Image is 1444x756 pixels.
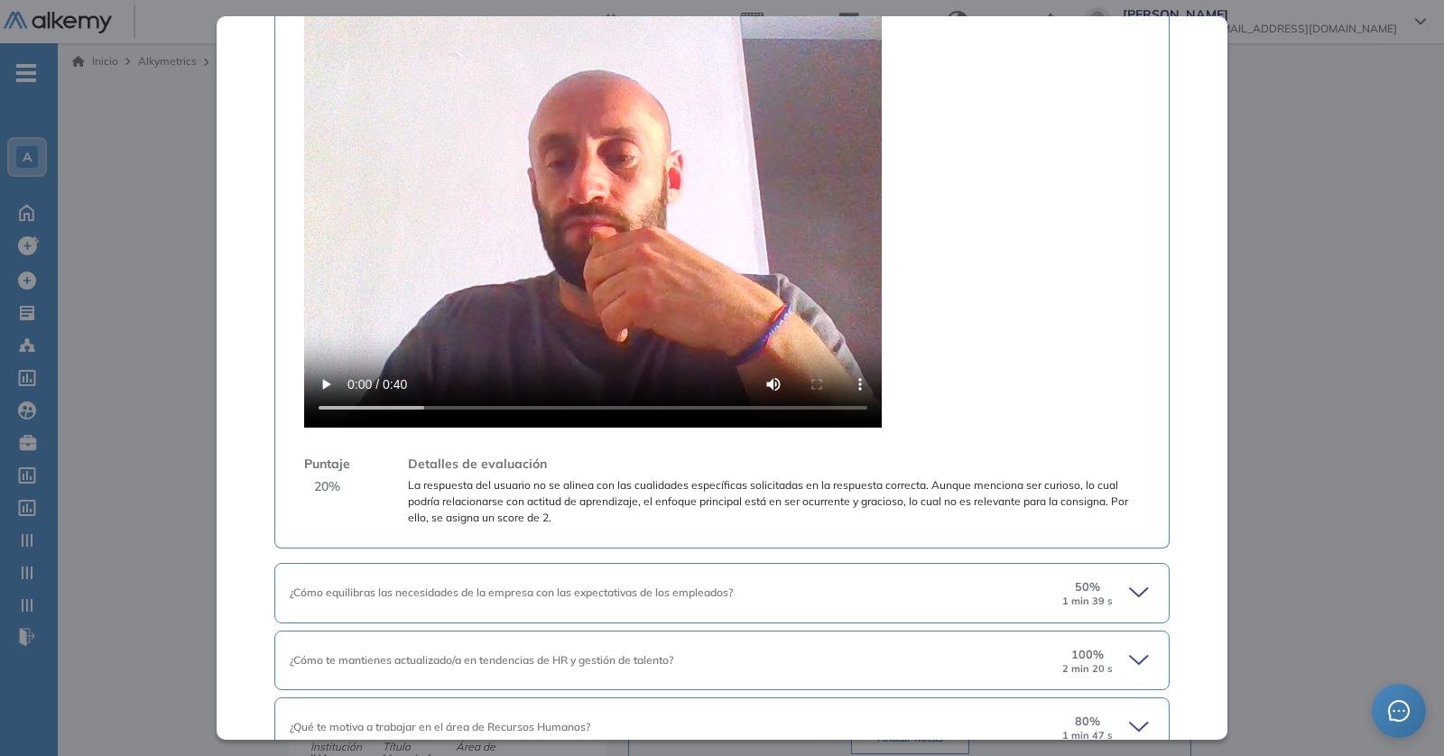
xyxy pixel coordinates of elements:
span: 50 % [1075,578,1100,595]
span: message [1388,700,1410,722]
small: 2 min 20 s [1062,663,1113,675]
span: 20 % [314,477,340,496]
span: ¿Cómo equilibras las necesidades de la empresa con las expectativas de los empleados? [290,585,733,599]
span: 80 % [1075,713,1100,730]
span: ¿Qué te motiva a trabajar en el área de Recursos Humanos? [290,720,590,733]
small: 1 min 39 s [1062,595,1113,607]
small: 1 min 47 s [1062,730,1113,742]
span: ¿Cómo te mantienes actualizado/a en tendencias de HR y gestión de talento? [290,653,673,667]
span: La respuesta del usuario no se alinea con las cualidades específicas solicitadas en la respuesta ... [408,477,1140,526]
span: 100 % [1071,646,1104,663]
span: Detalles de evaluación [408,455,547,474]
span: Puntaje [304,455,350,474]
